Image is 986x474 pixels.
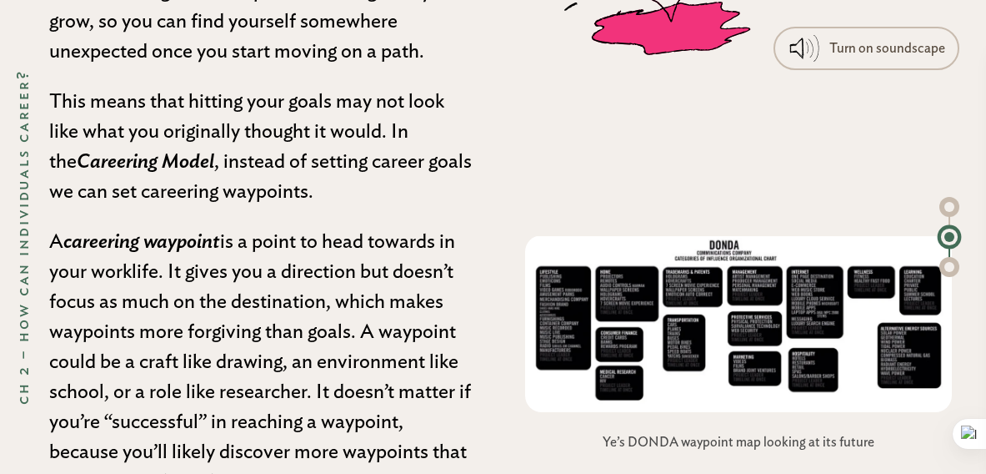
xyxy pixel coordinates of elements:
p: This means that hitting your goals may not look like what you originally thought it would. In the... [49,87,472,207]
img: Ye’s DONDA waypoint map looking at its future [525,235,952,412]
span: careering waypoint [63,232,220,252]
span: Careering Model [77,152,214,172]
figcaption: Ye’s DONDA waypoint map looking at its future [603,432,874,452]
div: Turn on soundscape [829,33,945,63]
